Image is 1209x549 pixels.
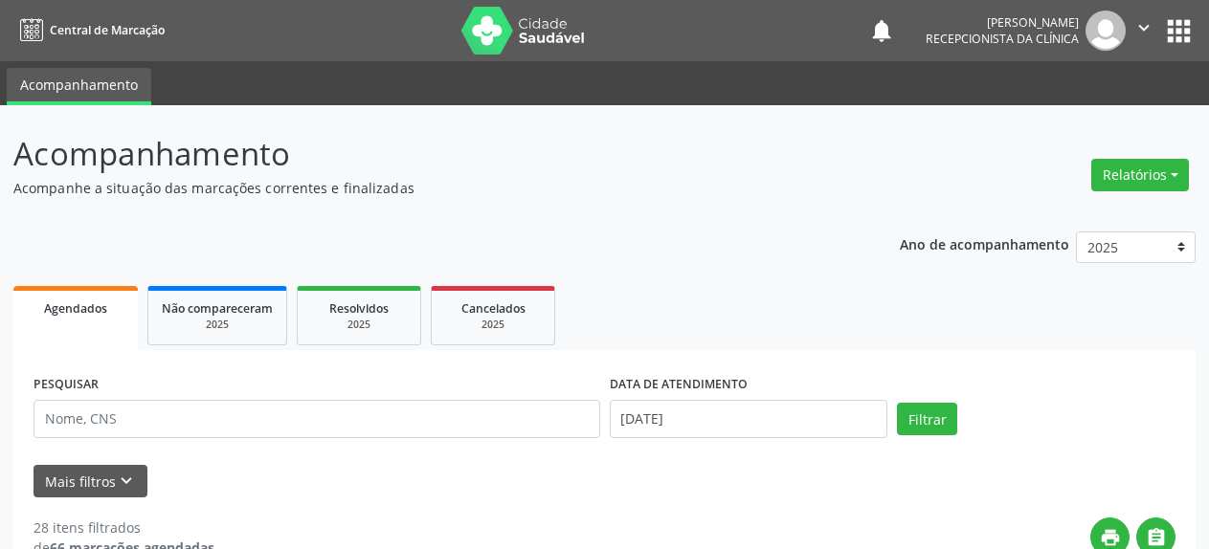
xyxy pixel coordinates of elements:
span: Central de Marcação [50,22,165,38]
p: Acompanhamento [13,130,841,178]
span: Não compareceram [162,300,273,317]
i:  [1133,17,1154,38]
i: print [1100,527,1121,548]
span: Resolvidos [329,300,389,317]
p: Acompanhe a situação das marcações correntes e finalizadas [13,178,841,198]
input: Nome, CNS [34,400,600,438]
img: img [1086,11,1126,51]
div: 28 itens filtrados [34,517,214,538]
div: 2025 [162,318,273,332]
div: 2025 [311,318,407,332]
a: Acompanhamento [7,68,151,105]
input: Selecione um intervalo [610,400,888,438]
label: PESQUISAR [34,370,99,400]
span: Agendados [44,300,107,317]
i:  [1146,527,1167,548]
div: 2025 [445,318,541,332]
a: Central de Marcação [13,14,165,46]
span: Cancelados [461,300,526,317]
button: Relatórios [1091,159,1189,191]
button:  [1126,11,1162,51]
label: DATA DE ATENDIMENTO [610,370,748,400]
button: apps [1162,14,1196,48]
p: Ano de acompanhamento [900,231,1069,255]
div: [PERSON_NAME] [926,14,1079,31]
span: Recepcionista da clínica [926,31,1079,47]
button: Mais filtroskeyboard_arrow_down [34,465,147,498]
i: keyboard_arrow_down [116,471,137,492]
button: Filtrar [897,403,957,435]
button: notifications [868,17,895,44]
